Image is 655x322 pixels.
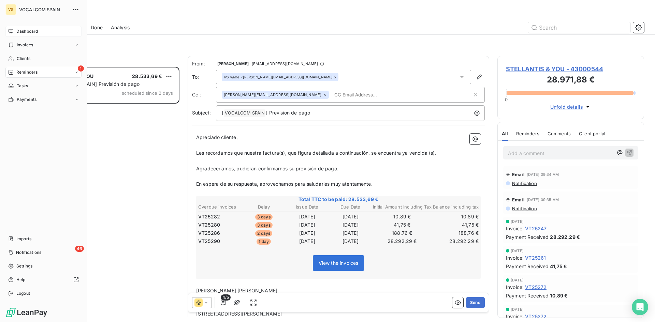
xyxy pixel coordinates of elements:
[122,90,173,96] span: scheduled since 2 days
[550,263,567,270] span: 41,75 €
[506,64,636,74] span: STELLANTIS & YOU - 43000544
[506,283,524,291] span: Invoice :
[506,225,524,232] span: Invoice :
[255,222,273,228] span: 3 days
[506,254,524,261] span: Invoice :
[198,203,242,211] th: Overdue invoices
[466,297,485,308] button: Send
[506,74,636,87] h3: 28.971,88 €
[329,203,372,211] th: Due Date
[512,197,525,202] span: Email
[286,213,329,220] td: [DATE]
[548,131,571,136] span: Comments
[221,294,231,301] span: 4/5
[548,103,593,111] button: Unfold details
[319,260,359,266] span: View the invoices
[329,213,372,220] td: [DATE]
[198,238,220,245] span: VT25290
[243,203,285,211] th: Delay
[286,221,329,229] td: [DATE]
[17,56,30,62] span: Clients
[111,24,130,31] span: Analysis
[196,134,238,140] span: Apreciado cliente,
[373,237,432,245] td: 28.292,29 €
[525,225,547,232] span: VT25247
[550,292,568,299] span: 10,89 €
[373,229,432,237] td: 188,76 €
[224,75,336,79] div: <[PERSON_NAME][EMAIL_ADDRESS][DOMAIN_NAME] >
[16,290,30,296] span: Logout
[132,73,162,79] span: 28.533,69 €
[75,246,84,252] span: 46
[257,239,271,245] span: 1 day
[550,233,580,241] span: 28.292,29 €
[527,172,559,177] span: [DATE] 09:34 AM
[224,93,321,97] span: [PERSON_NAME][EMAIL_ADDRESS][DOMAIN_NAME]
[505,97,508,102] span: 0
[579,131,605,136] span: Client portal
[373,203,432,211] th: Initial Amount Including Tax
[511,219,524,224] span: [DATE]
[198,221,220,228] span: VT25280
[217,62,249,66] span: [PERSON_NAME]
[511,181,537,186] span: Notification
[511,249,524,253] span: [DATE]
[373,221,432,229] td: 41,75 €
[266,110,310,116] span: ] Prevision de pago
[527,198,559,202] span: [DATE] 09:35 AM
[192,91,216,98] label: Cc :
[197,196,480,203] span: Total TTC to be paid: 28.533,69 €
[332,90,410,100] input: CC Email Address...
[255,214,273,220] span: 3 days
[224,109,265,117] span: VOCALCOM SPAIN
[196,150,436,156] span: Les recordamos que nuestra factura(s), que figura detallada a continuación, se encuentra ya venci...
[222,110,223,116] span: [
[433,203,479,211] th: Balance including tax
[511,307,524,311] span: [DATE]
[224,75,239,79] em: No name
[373,213,432,220] td: 10,89 €
[33,67,179,322] div: grid
[329,237,372,245] td: [DATE]
[286,237,329,245] td: [DATE]
[16,28,38,34] span: Dashboard
[5,274,82,285] a: Help
[255,230,272,236] span: 2 days
[196,288,277,293] span: [PERSON_NAME] [PERSON_NAME]
[286,229,329,237] td: [DATE]
[516,131,539,136] span: Reminders
[329,221,372,229] td: [DATE]
[528,22,630,33] input: Search
[196,166,338,171] span: Agradeceríamos, pudieran confirmarnos su previsión de pago.
[329,229,372,237] td: [DATE]
[433,237,479,245] td: 28.292,29 €
[91,24,103,31] span: Done
[506,292,549,299] span: Payment Received
[78,65,84,72] span: 1
[506,233,549,241] span: Payment Received
[16,249,41,256] span: Notifications
[632,299,648,315] div: Open Intercom Messenger
[192,60,216,67] span: From:
[511,206,537,211] span: Notification
[5,4,16,15] div: VS
[550,103,583,110] span: Unfold details
[196,311,282,317] span: [STREET_ADDRESS][PERSON_NAME]
[17,83,28,89] span: Tasks
[19,7,68,12] span: VOCALCOM SPAIN
[286,203,329,211] th: Issue Date
[502,131,508,136] span: All
[433,213,479,220] td: 10,89 €
[511,278,524,282] span: [DATE]
[198,230,220,236] span: VT25286
[16,277,26,283] span: Help
[5,307,48,318] img: Logo LeanPay
[525,313,547,320] span: VT25272
[17,96,37,103] span: Payments
[192,110,211,116] span: Subject:
[192,74,216,80] label: To:
[525,283,547,291] span: VT25272
[17,42,33,48] span: Invoices
[433,229,479,237] td: 188,76 €
[198,213,220,220] span: VT25282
